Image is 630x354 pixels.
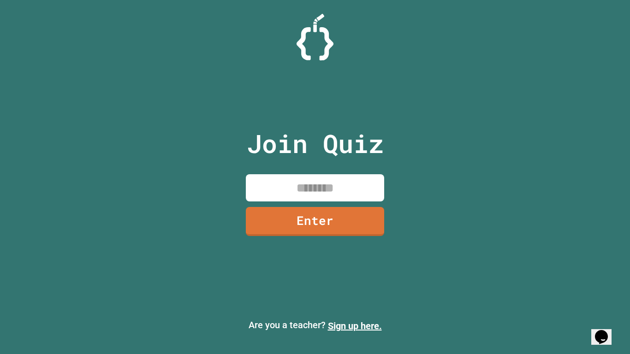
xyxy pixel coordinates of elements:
iframe: chat widget [591,317,621,345]
a: Enter [246,207,384,236]
a: Sign up here. [328,320,382,331]
img: Logo.svg [297,14,333,60]
p: Join Quiz [247,124,384,163]
p: Are you a teacher? [7,318,623,333]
